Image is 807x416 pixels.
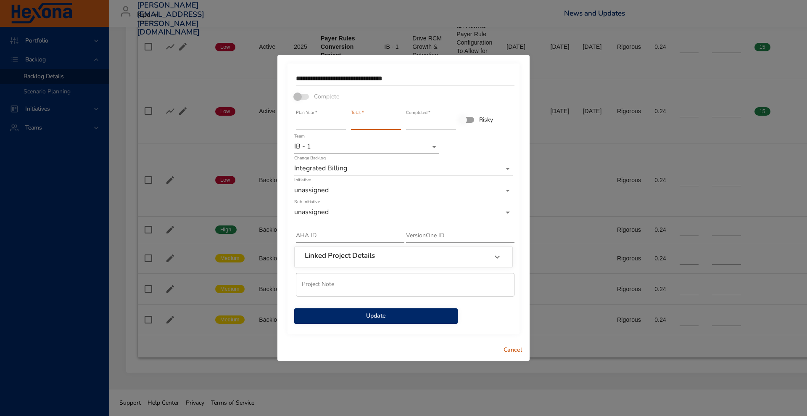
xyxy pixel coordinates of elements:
[503,345,523,355] span: Cancel
[294,134,305,138] label: Team
[294,162,513,175] div: Integrated Billing
[305,252,375,260] h6: Linked Project Details
[295,246,512,268] div: Linked Project Details
[479,115,493,124] span: Risky
[294,184,513,197] div: unassigned
[294,178,311,182] label: Initiative
[294,140,439,154] div: IB - 1
[294,308,458,324] button: Update
[296,110,317,115] label: Plan Year
[314,92,339,101] span: Complete
[294,199,320,204] label: Sub Initiative
[294,206,513,219] div: unassigned
[499,342,526,358] button: Cancel
[294,156,326,160] label: Change Backlog
[406,110,430,115] label: Completed
[301,311,451,321] span: Update
[351,110,364,115] label: Total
